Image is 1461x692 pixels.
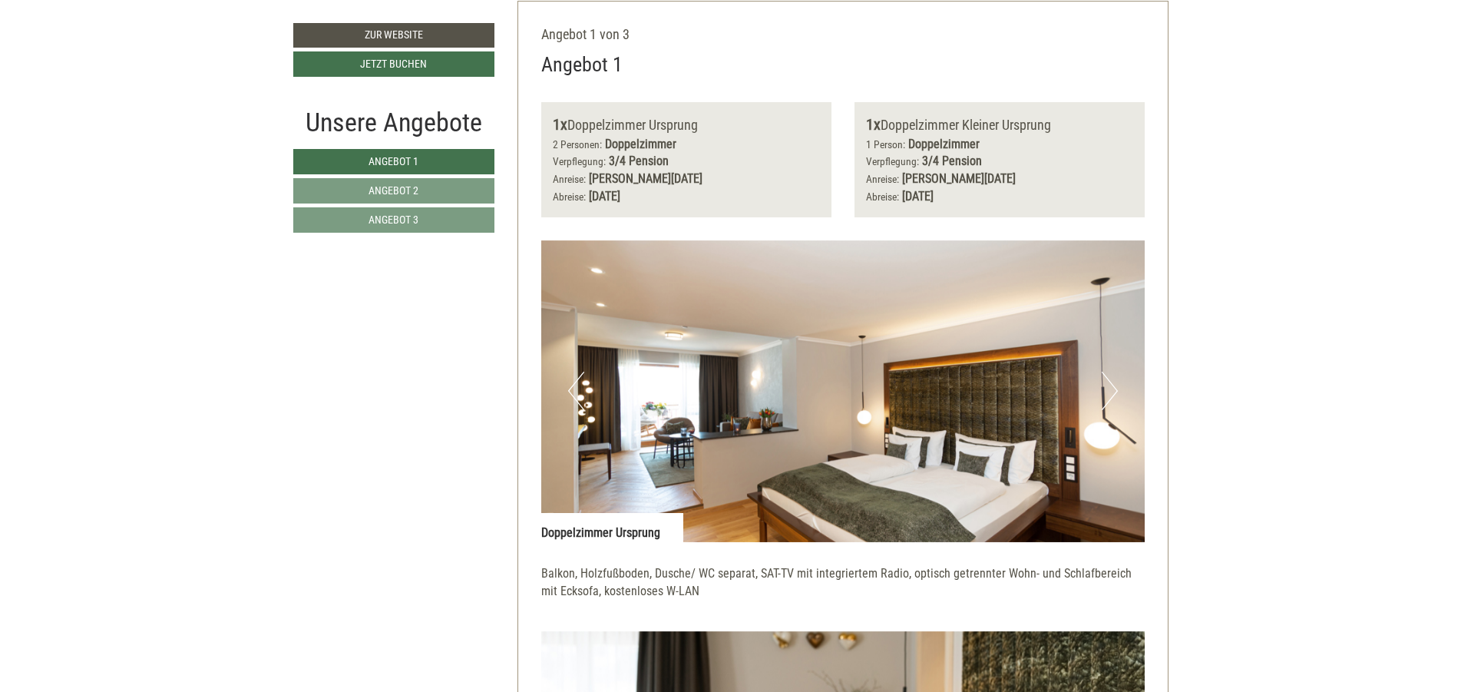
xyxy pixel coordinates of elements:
[553,114,820,136] div: Doppelzimmer Ursprung
[369,214,418,226] span: Angebot 3
[605,137,676,151] b: Doppelzimmer
[902,189,934,204] b: [DATE]
[866,155,919,167] small: Verpflegung:
[541,565,1145,601] p: Balkon, Holzfußboden, Dusche/ WC separat, SAT-TV mit integriertem Radio, optisch getrennter Wohn-...
[369,184,418,197] span: Angebot 2
[553,155,606,167] small: Verpflegung:
[553,115,567,134] b: 1x
[553,138,602,151] small: 2 Personen:
[568,372,584,410] button: Previous
[866,173,899,185] small: Anreise:
[293,104,494,141] div: Unsere Angebote
[553,173,586,185] small: Anreise:
[908,137,980,151] b: Doppelzimmer
[369,155,418,167] span: Angebot 1
[922,154,982,168] b: 3/4 Pension
[1102,372,1118,410] button: Next
[541,240,1145,542] img: image
[541,51,623,79] div: Angebot 1
[902,171,1016,186] b: [PERSON_NAME][DATE]
[541,513,683,542] div: Doppelzimmer Ursprung
[541,26,630,42] span: Angebot 1 von 3
[293,51,494,77] a: Jetzt buchen
[866,190,899,203] small: Abreise:
[866,138,905,151] small: 1 Person:
[589,189,620,204] b: [DATE]
[866,114,1133,136] div: Doppelzimmer Kleiner Ursprung
[866,115,881,134] b: 1x
[589,171,702,186] b: [PERSON_NAME][DATE]
[553,190,586,203] small: Abreise:
[609,154,669,168] b: 3/4 Pension
[293,23,494,48] a: Zur Website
